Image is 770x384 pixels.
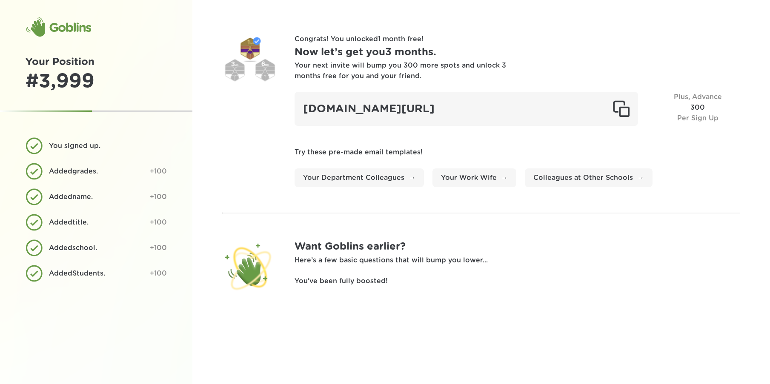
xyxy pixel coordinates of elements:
div: Added title . [49,217,143,228]
div: Added grades . [49,166,143,177]
div: +100 [150,268,167,279]
div: You signed up. [49,141,160,151]
span: Plus, Advance [674,94,722,100]
div: [DOMAIN_NAME][URL] [295,92,638,126]
p: You've been fully boosted! [295,276,740,287]
span: Per Sign Up [677,115,718,122]
p: Here’s a few basic questions that will bump you lower... [295,255,740,266]
a: Your Department Colleagues [295,168,424,188]
p: Try these pre-made email templates! [295,147,740,158]
a: Colleagues at Other Schools [525,168,653,188]
div: Goblins [26,17,91,37]
div: 300 [655,92,740,126]
div: Added Students . [49,268,143,279]
h1: Now let’s get you 3 months . [295,45,740,60]
div: +100 [150,192,167,202]
div: Added school . [49,243,143,253]
p: Congrats! You unlocked 1 month free ! [295,34,740,45]
div: +100 [150,217,167,228]
div: Added name . [49,192,143,202]
h1: Your Position [26,54,167,70]
div: Your next invite will bump you 300 more spots and unlock 3 months free for you and your friend. [295,60,507,82]
h1: Want Goblins earlier? [295,239,740,255]
div: # 3,999 [26,70,167,93]
a: Your Work Wife [432,168,516,188]
div: +100 [150,166,167,177]
div: +100 [150,243,167,253]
